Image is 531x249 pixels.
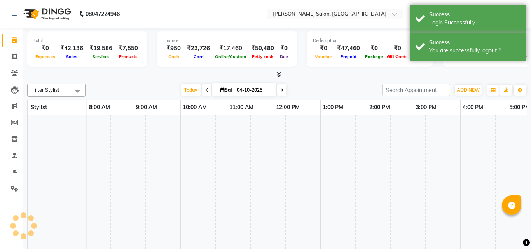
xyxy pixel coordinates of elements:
[181,102,209,113] a: 10:00 AM
[86,3,120,25] b: 08047224946
[115,44,141,53] div: ₹7,550
[313,44,334,53] div: ₹0
[382,84,450,96] input: Search Appointment
[313,54,334,59] span: Voucher
[429,38,521,47] div: Success
[227,102,255,113] a: 11:00 AM
[274,102,302,113] a: 12:00 PM
[33,44,57,53] div: ₹0
[117,54,140,59] span: Products
[457,87,480,93] span: ADD NEW
[250,54,276,59] span: Petty cash
[429,47,521,55] div: You are successfully logout !!
[20,3,73,25] img: logo
[321,102,345,113] a: 1:00 PM
[86,44,115,53] div: ₹19,586
[33,54,57,59] span: Expenses
[334,44,363,53] div: ₹47,460
[192,54,206,59] span: Card
[367,102,392,113] a: 2:00 PM
[31,104,47,111] span: Stylist
[313,37,427,44] div: Redemption
[278,54,290,59] span: Due
[213,54,248,59] span: Online/Custom
[363,54,385,59] span: Package
[339,54,358,59] span: Prepaid
[166,54,181,59] span: Cash
[33,37,141,44] div: Total
[163,37,291,44] div: Finance
[32,87,59,93] span: Filter Stylist
[234,84,273,96] input: 2025-10-04
[57,44,86,53] div: ₹42,136
[429,19,521,27] div: Login Successfully.
[385,54,410,59] span: Gift Cards
[64,54,79,59] span: Sales
[184,44,213,53] div: ₹23,726
[414,102,438,113] a: 3:00 PM
[461,102,485,113] a: 4:00 PM
[163,44,184,53] div: ₹950
[429,10,521,19] div: Success
[363,44,385,53] div: ₹0
[248,44,277,53] div: ₹50,480
[218,87,234,93] span: Sat
[213,44,248,53] div: ₹17,460
[134,102,159,113] a: 9:00 AM
[87,102,112,113] a: 8:00 AM
[91,54,112,59] span: Services
[455,85,482,96] button: ADD NEW
[385,44,410,53] div: ₹0
[277,44,291,53] div: ₹0
[181,84,201,96] span: Today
